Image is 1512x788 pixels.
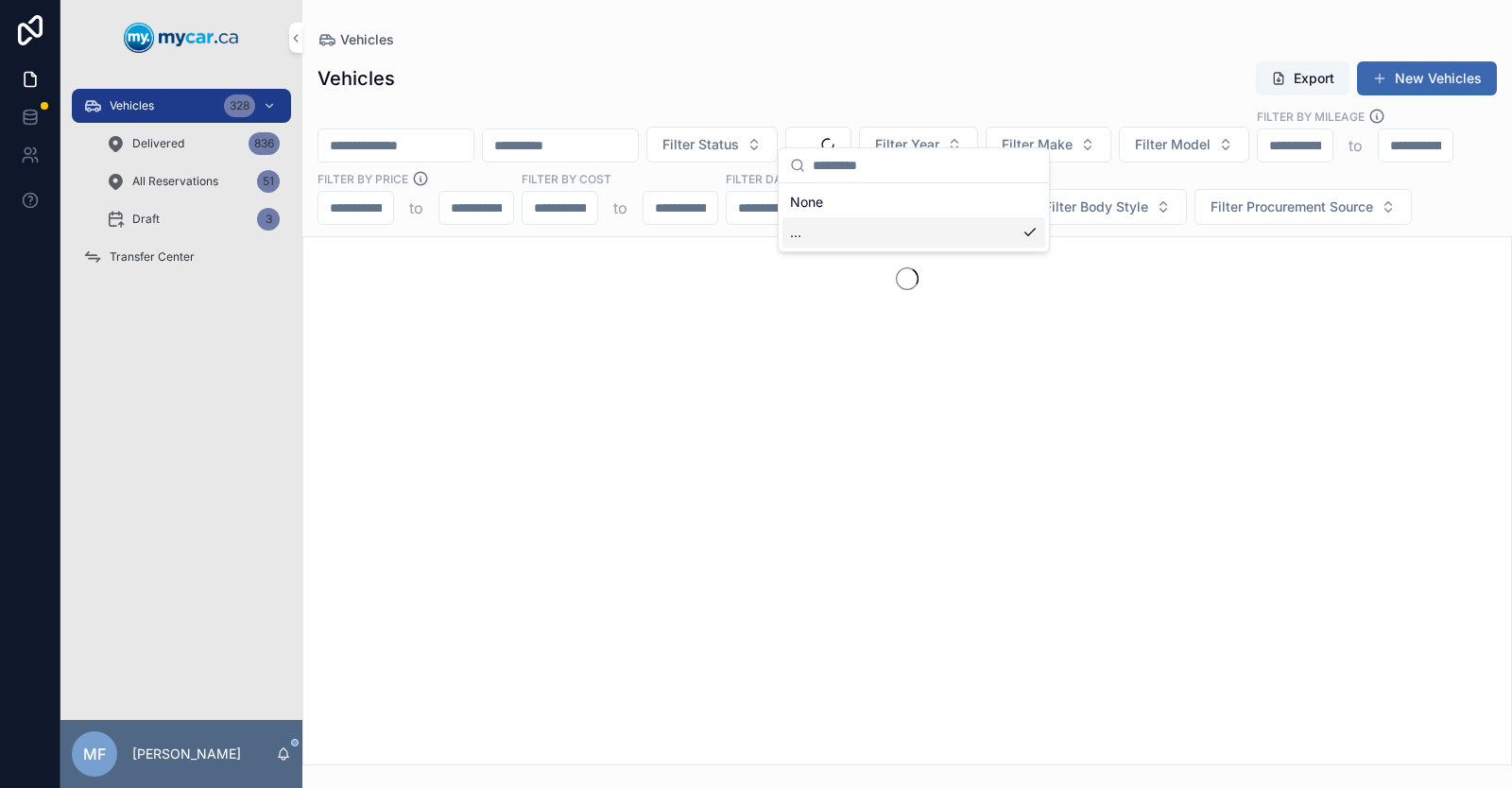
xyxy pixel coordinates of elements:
[1002,135,1073,154] span: Filter Make
[124,23,239,53] img: App logo
[224,94,255,117] div: 328
[875,135,939,154] span: Filter Year
[83,743,106,765] span: MF
[132,174,218,189] span: All Reservations
[1257,108,1365,125] label: Filter By Mileage
[1357,61,1497,95] button: New Vehicles
[72,89,291,123] a: Vehicles328
[257,170,280,193] div: 51
[662,135,739,154] span: Filter Status
[790,223,801,242] span: ...
[132,136,184,151] span: Delivered
[1028,189,1187,225] button: Select Button
[726,170,853,187] label: Filter Days In Stock
[1256,61,1349,95] button: Export
[132,745,241,763] p: [PERSON_NAME]
[318,170,408,187] label: FILTER BY PRICE
[1135,135,1211,154] span: Filter Model
[110,98,154,113] span: Vehicles
[1119,127,1249,163] button: Select Button
[110,249,195,265] span: Transfer Center
[646,127,778,163] button: Select Button
[785,127,851,163] button: Select Button
[1349,134,1363,157] p: to
[94,164,291,198] a: All Reservations51
[779,183,1049,251] div: Suggestions
[318,65,395,92] h1: Vehicles
[257,208,280,231] div: 3
[613,197,627,219] p: to
[782,187,1045,217] div: None
[60,76,302,299] div: scrollable content
[94,202,291,236] a: Draft3
[801,135,813,154] span: ...
[94,127,291,161] a: Delivered836
[522,170,611,187] label: FILTER BY COST
[1194,189,1412,225] button: Select Button
[409,197,423,219] p: to
[859,127,978,163] button: Select Button
[72,240,291,274] a: Transfer Center
[986,127,1111,163] button: Select Button
[132,212,160,227] span: Draft
[318,30,394,49] a: Vehicles
[1211,197,1373,216] span: Filter Procurement Source
[249,132,280,155] div: 836
[340,30,394,49] span: Vehicles
[1044,197,1148,216] span: Filter Body Style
